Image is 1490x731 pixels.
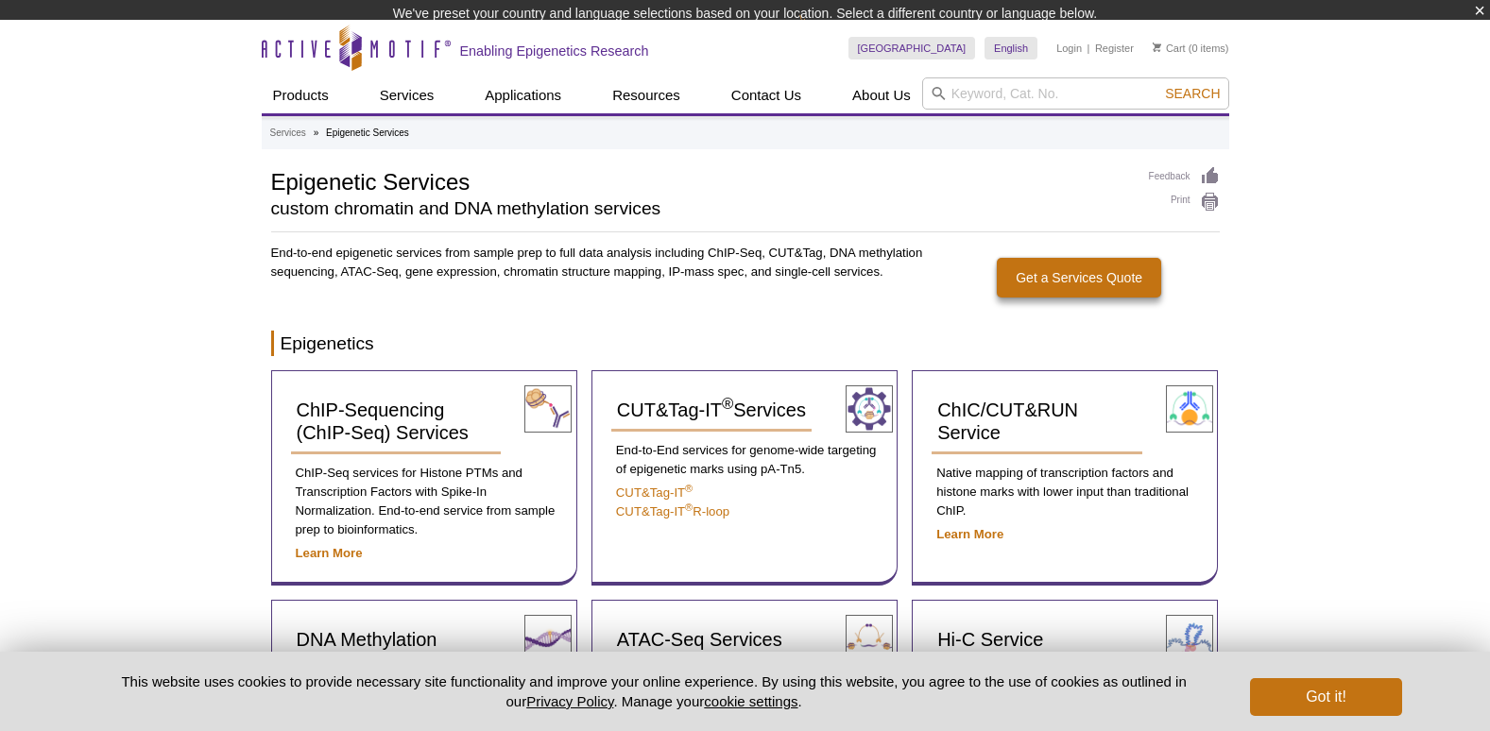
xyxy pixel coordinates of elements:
[524,385,572,433] img: ChIP-Seq Services
[526,693,613,709] a: Privacy Policy
[922,77,1229,110] input: Keyword, Cat. No.
[460,42,649,59] h2: Enabling Epigenetics Research
[291,390,502,454] a: ChIP-Sequencing (ChIP-Seq) Services
[1088,37,1090,59] li: |
[1166,385,1213,433] img: ChIC/CUT&RUN Service
[997,258,1161,297] a: Get a Services Quote
[848,37,976,59] a: [GEOGRAPHIC_DATA]
[937,629,1043,650] span: Hi-C Service
[1153,42,1161,52] img: Your Cart
[685,501,693,512] sup: ®
[524,615,572,662] img: DNA Methylation Services
[1153,37,1229,59] li: (0 items)
[262,77,340,113] a: Products
[368,77,446,113] a: Services
[616,504,729,518] a: CUT&Tag-IT®R-loop
[270,125,306,142] a: Services
[271,244,925,281] p: End-to-end epigenetic services from sample prep to full data analysis including ChIP-Seq, CUT&Tag...
[937,399,1078,443] span: ChIC/CUT&RUN Service
[932,620,1049,661] a: Hi-C Service
[1056,42,1082,55] a: Login
[846,385,893,433] img: CUT&Tag-IT® Services
[601,77,692,113] a: Resources
[1149,192,1220,212] a: Print
[297,629,437,672] span: DNA Methylation Services
[685,482,693,493] sup: ®
[291,464,557,539] p: ChIP-Seq services for Histone PTMs and Transcription Factors with Spike-In Normalization. End-to-...
[1250,678,1401,716] button: Got it!
[1095,42,1134,55] a: Register
[846,615,893,662] img: ATAC-Seq Services
[1149,166,1220,187] a: Feedback
[617,629,782,650] span: ATAC-Seq Services
[473,77,573,113] a: Applications
[841,77,922,113] a: About Us
[932,390,1142,454] a: ChIC/CUT&RUN Service
[89,671,1220,711] p: This website uses cookies to provide necessary site functionality and improve your online experie...
[314,127,319,138] li: »
[616,485,693,500] a: CUT&Tag-IT®
[1165,86,1220,101] span: Search
[932,464,1198,520] p: Native mapping of transcription factors and histone marks with lower input than traditional ChIP.
[291,620,502,684] a: DNA Methylation Services
[799,14,849,59] img: Change Here
[296,546,363,560] a: Learn More
[611,620,788,661] a: ATAC-Seq Services
[1159,85,1225,102] button: Search
[617,399,806,420] span: CUT&Tag-IT Services
[271,331,1220,356] h2: Epigenetics
[271,166,1130,195] h1: Epigenetic Services
[271,200,1130,217] h2: custom chromatin and DNA methylation services
[936,527,1003,541] a: Learn More
[985,37,1037,59] a: English
[326,127,409,138] li: Epigenetic Services
[722,395,733,413] sup: ®
[704,693,797,709] button: cookie settings
[720,77,813,113] a: Contact Us
[1166,615,1213,662] img: Hi-C Service
[1153,42,1186,55] a: Cart
[297,399,469,443] span: ChIP-Sequencing (ChIP-Seq) Services
[611,441,878,479] p: End-to-End services for genome-wide targeting of epigenetic marks using pA-Tn5.
[611,390,812,432] a: CUT&Tag-IT®Services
